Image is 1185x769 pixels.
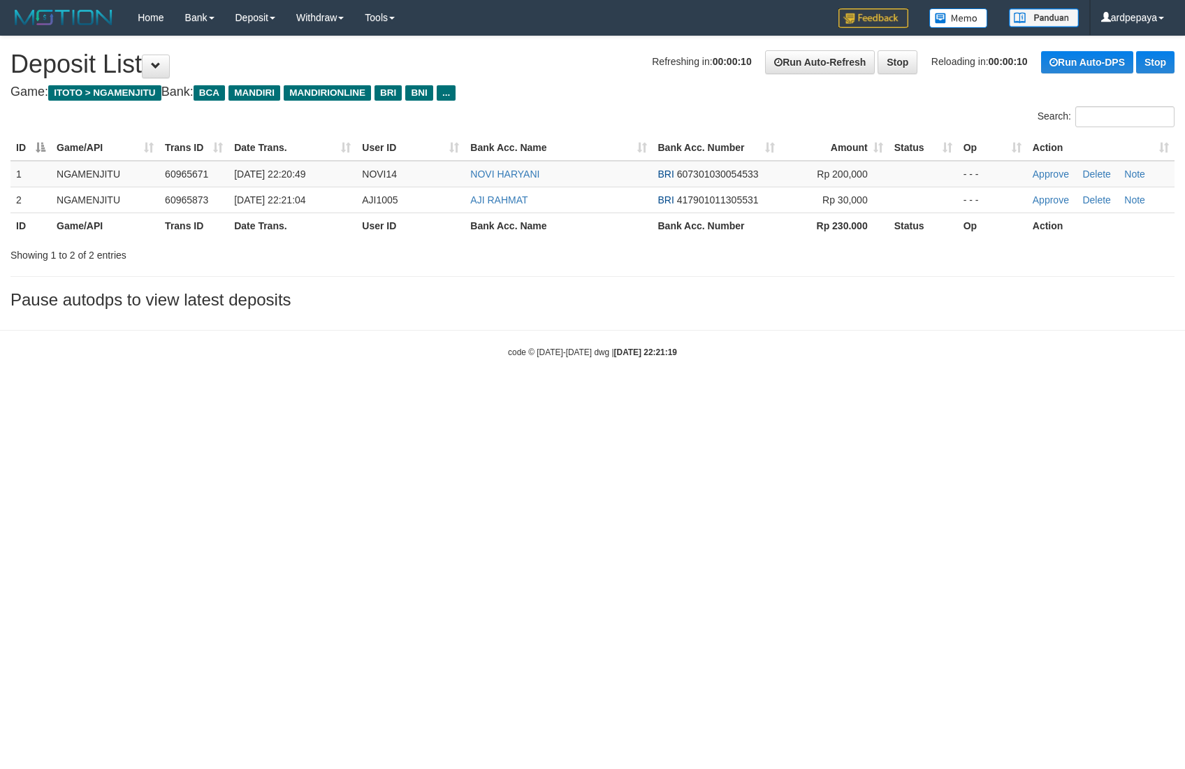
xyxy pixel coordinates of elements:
span: BRI [658,194,674,206]
span: Refreshing in: [652,56,751,67]
a: Stop [878,50,917,74]
span: 60965873 [165,194,208,206]
a: Run Auto-Refresh [765,50,875,74]
span: BCA [194,85,225,101]
th: ID [10,213,51,238]
span: Copy 607301030054533 to clipboard [677,168,759,180]
th: User ID [356,213,465,238]
th: Bank Acc. Name: activate to sort column ascending [465,135,652,161]
span: Reloading in: [931,56,1028,67]
th: Status [889,213,958,238]
th: User ID: activate to sort column ascending [356,135,465,161]
th: Game/API: activate to sort column ascending [51,135,159,161]
th: Status: activate to sort column ascending [889,135,958,161]
label: Search: [1038,106,1175,127]
img: panduan.png [1009,8,1079,27]
td: NGAMENJITU [51,187,159,213]
span: BNI [405,85,432,101]
th: Bank Acc. Number [653,213,780,238]
td: 2 [10,187,51,213]
img: Button%20Memo.svg [929,8,988,28]
span: Copy 417901011305531 to clipboard [677,194,759,206]
td: NGAMENJITU [51,161,159,187]
th: Bank Acc. Number: activate to sort column ascending [653,135,780,161]
td: 1 [10,161,51,187]
a: AJI RAHMAT [470,194,528,206]
th: Trans ID: activate to sort column ascending [159,135,228,161]
a: Run Auto-DPS [1041,51,1133,73]
a: Note [1124,168,1145,180]
span: MANDIRIONLINE [284,85,371,101]
a: NOVI HARYANI [470,168,539,180]
strong: 00:00:10 [989,56,1028,67]
th: Game/API [51,213,159,238]
a: Delete [1082,194,1110,206]
th: Amount: activate to sort column ascending [780,135,889,161]
th: Op [958,213,1027,238]
span: ITOTO > NGAMENJITU [48,85,161,101]
span: BRI [375,85,402,101]
th: Trans ID [159,213,228,238]
td: - - - [958,161,1027,187]
img: MOTION_logo.png [10,7,117,28]
span: [DATE] 22:20:49 [234,168,305,180]
span: Rp 200,000 [817,168,867,180]
a: Stop [1136,51,1175,73]
a: Delete [1082,168,1110,180]
th: Date Trans.: activate to sort column ascending [228,135,356,161]
span: ... [437,85,456,101]
span: MANDIRI [228,85,280,101]
h4: Game: Bank: [10,85,1175,99]
strong: [DATE] 22:21:19 [614,347,677,357]
div: Showing 1 to 2 of 2 entries [10,243,484,262]
input: Search: [1075,106,1175,127]
span: NOVI14 [362,168,397,180]
img: Feedback.jpg [838,8,908,28]
span: BRI [658,168,674,180]
a: Note [1124,194,1145,206]
h1: Deposit List [10,50,1175,78]
span: Rp 30,000 [822,194,868,206]
span: 60965671 [165,168,208,180]
th: Action [1027,213,1175,238]
a: Approve [1033,168,1069,180]
a: Approve [1033,194,1069,206]
small: code © [DATE]-[DATE] dwg | [508,347,677,357]
th: Rp 230.000 [780,213,889,238]
strong: 00:00:10 [713,56,752,67]
h3: Pause autodps to view latest deposits [10,291,1175,309]
span: AJI1005 [362,194,398,206]
th: Action: activate to sort column ascending [1027,135,1175,161]
th: ID: activate to sort column descending [10,135,51,161]
th: Date Trans. [228,213,356,238]
span: [DATE] 22:21:04 [234,194,305,206]
th: Op: activate to sort column ascending [958,135,1027,161]
th: Bank Acc. Name [465,213,652,238]
td: - - - [958,187,1027,213]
